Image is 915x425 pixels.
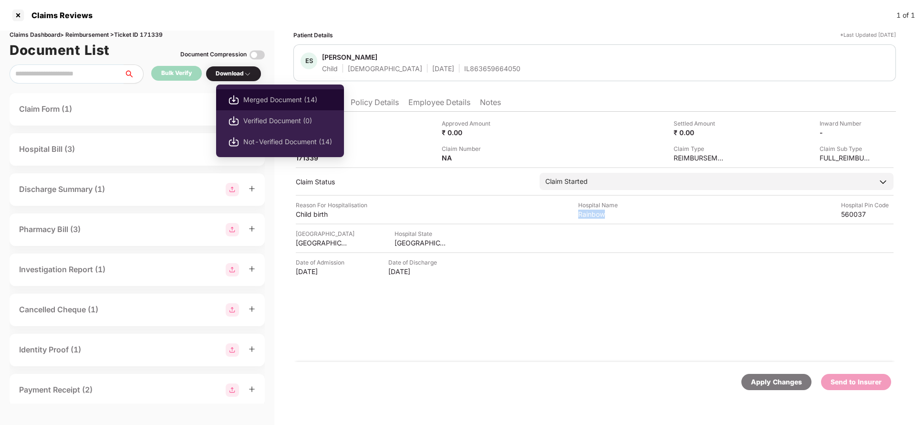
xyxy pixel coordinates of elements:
[19,264,105,276] div: Investigation Report (1)
[480,97,501,111] li: Notes
[124,64,144,84] button: search
[180,50,247,59] div: Document Compression
[878,177,888,187] img: downArrowIcon
[322,64,338,73] div: Child
[10,31,265,40] div: Claims Dashboard > Reimbursement > Ticket ID 171339
[296,201,367,210] div: Reason For Hospitalisation
[442,144,494,153] div: Claim Number
[296,258,348,267] div: Date of Admission
[674,153,726,162] div: REIMBURSEMENT
[249,386,255,393] span: plus
[10,40,110,61] h1: Document List
[228,115,239,127] img: svg+xml;base64,PHN2ZyBpZD0iRG93bmxvYWQtMjB4MjAiIHhtbG5zPSJodHRwOi8vd3d3LnczLm9yZy8yMDAwL3N2ZyIgd2...
[243,95,332,105] span: Merged Document (14)
[578,210,631,219] div: Rainbow
[578,201,631,210] div: Hospital Name
[250,47,265,63] img: svg+xml;base64,PHN2ZyBpZD0iVG9nZ2xlLTMyeDMyIiB4bWxucz0iaHR0cDovL3d3dy53My5vcmcvMjAwMC9zdmciIHdpZH...
[19,384,93,396] div: Payment Receipt (2)
[249,185,255,192] span: plus
[249,306,255,312] span: plus
[226,343,239,357] img: svg+xml;base64,PHN2ZyBpZD0iR3JvdXBfMjg4MTMiIGRhdGEtbmFtZT0iR3JvdXAgMjg4MTMiIHhtbG5zPSJodHRwOi8vd3...
[408,97,470,111] li: Employee Details
[840,31,896,40] div: *Last Updated [DATE]
[161,69,192,78] div: Bulk Verify
[244,70,251,78] img: svg+xml;base64,PHN2ZyBpZD0iRHJvcGRvd24tMzJ4MzIiIHhtbG5zPSJodHRwOi8vd3d3LnczLm9yZy8yMDAwL3N2ZyIgd2...
[388,267,441,276] div: [DATE]
[351,97,399,111] li: Policy Details
[841,210,894,219] div: 560037
[228,136,239,148] img: svg+xml;base64,PHN2ZyBpZD0iRG93bmxvYWQtMjB4MjAiIHhtbG5zPSJodHRwOi8vd3d3LnczLm9yZy8yMDAwL3N2ZyIgd2...
[442,128,494,137] div: ₹ 0.00
[841,201,894,210] div: Hospital Pin Code
[243,116,332,126] span: Verified Document (0)
[19,304,98,316] div: Cancelled Cheque (1)
[296,238,348,247] div: [GEOGRAPHIC_DATA]
[216,69,251,78] div: Download
[831,377,882,387] div: Send to Insurer
[442,153,494,162] div: NA
[442,119,494,128] div: Approved Amount
[674,128,726,137] div: ₹ 0.00
[388,258,441,267] div: Date of Discharge
[226,383,239,397] img: svg+xml;base64,PHN2ZyBpZD0iR3JvdXBfMjg4MTMiIGRhdGEtbmFtZT0iR3JvdXAgMjg4MTMiIHhtbG5zPSJodHRwOi8vd3...
[226,223,239,236] img: svg+xml;base64,PHN2ZyBpZD0iR3JvdXBfMjg4MTMiIGRhdGEtbmFtZT0iR3JvdXAgMjg4MTMiIHhtbG5zPSJodHRwOi8vd3...
[348,64,422,73] div: [DEMOGRAPHIC_DATA]
[226,183,239,196] img: svg+xml;base64,PHN2ZyBpZD0iR3JvdXBfMjg4MTMiIGRhdGEtbmFtZT0iR3JvdXAgMjg4MTMiIHhtbG5zPSJodHRwOi8vd3...
[674,119,726,128] div: Settled Amount
[395,229,447,238] div: Hospital State
[124,70,143,78] span: search
[296,229,354,238] div: [GEOGRAPHIC_DATA]
[896,10,915,21] div: 1 of 1
[19,223,81,235] div: Pharmacy Bill (3)
[19,183,105,195] div: Discharge Summary (1)
[296,267,348,276] div: [DATE]
[249,225,255,232] span: plus
[296,210,348,219] div: Child birth
[464,64,520,73] div: IL863659664050
[820,153,872,162] div: FULL_REIMBURSEMENT
[293,31,333,40] div: Patient Details
[820,128,872,137] div: -
[226,303,239,317] img: svg+xml;base64,PHN2ZyBpZD0iR3JvdXBfMjg4MTMiIGRhdGEtbmFtZT0iR3JvdXAgMjg4MTMiIHhtbG5zPSJodHRwOi8vd3...
[322,53,377,62] div: [PERSON_NAME]
[249,266,255,272] span: plus
[19,143,75,155] div: Hospital Bill (3)
[26,11,93,20] div: Claims Reviews
[301,53,317,69] div: ES
[395,238,447,247] div: [GEOGRAPHIC_DATA]
[19,344,81,356] div: Identity Proof (1)
[226,263,239,276] img: svg+xml;base64,PHN2ZyBpZD0iR3JvdXBfMjg4MTMiIGRhdGEtbmFtZT0iR3JvdXAgMjg4MTMiIHhtbG5zPSJodHRwOi8vd3...
[228,94,239,106] img: svg+xml;base64,PHN2ZyBpZD0iRG93bmxvYWQtMjB4MjAiIHhtbG5zPSJodHRwOi8vd3d3LnczLm9yZy8yMDAwL3N2ZyIgd2...
[820,144,872,153] div: Claim Sub Type
[545,176,588,187] div: Claim Started
[243,137,332,147] span: Not-Verified Document (14)
[820,119,872,128] div: Inward Number
[751,377,802,387] div: Apply Changes
[296,177,530,186] div: Claim Status
[674,144,726,153] div: Claim Type
[19,103,72,115] div: Claim Form (1)
[249,346,255,352] span: plus
[432,64,454,73] div: [DATE]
